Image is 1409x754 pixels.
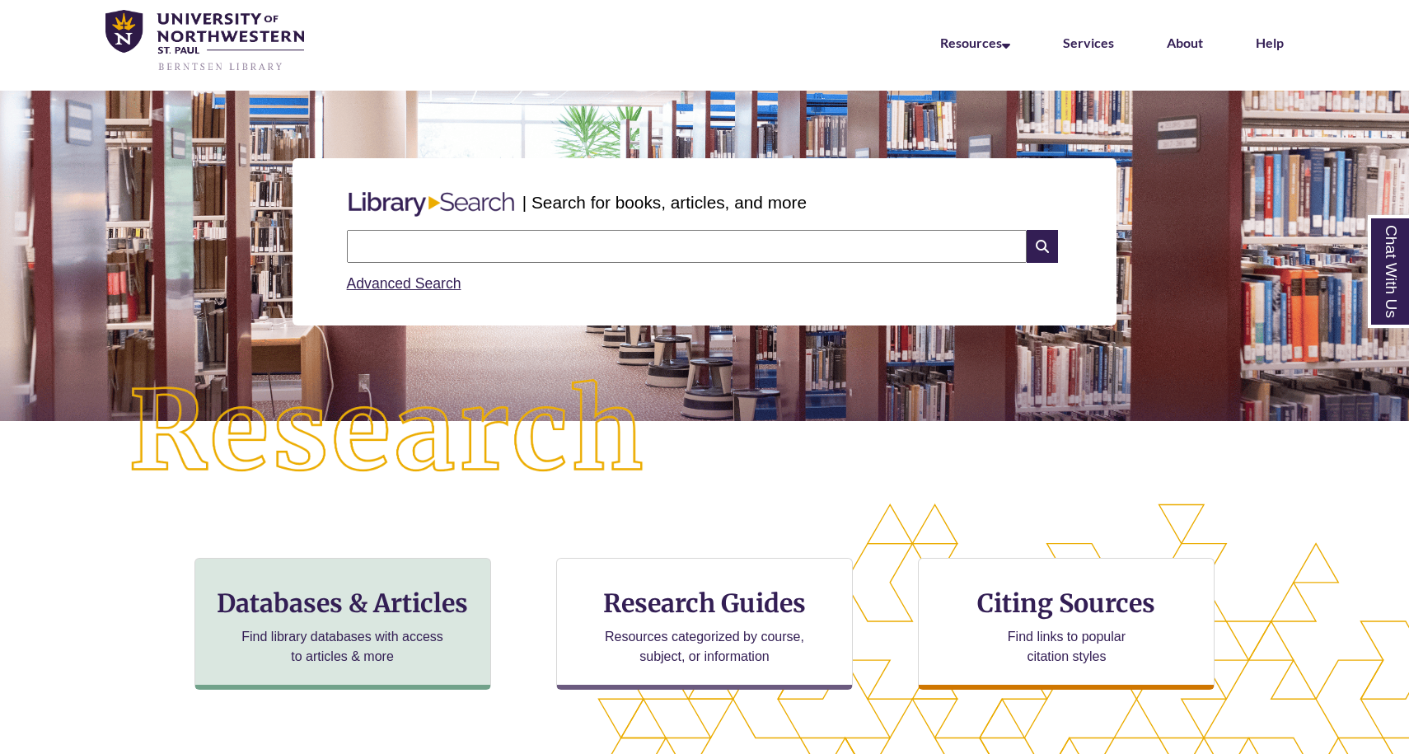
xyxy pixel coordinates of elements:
[235,627,450,667] p: Find library databases with access to articles & more
[1256,35,1284,50] a: Help
[986,627,1147,667] p: Find links to popular citation styles
[105,10,304,73] img: UNWSP Library Logo
[570,588,839,619] h3: Research Guides
[940,35,1010,50] a: Resources
[1063,35,1114,50] a: Services
[597,627,812,667] p: Resources categorized by course, subject, or information
[918,558,1215,690] a: Citing Sources Find links to popular citation styles
[194,558,491,690] a: Databases & Articles Find library databases with access to articles & more
[1167,35,1203,50] a: About
[208,588,477,619] h3: Databases & Articles
[71,322,705,542] img: Research
[522,190,807,215] p: | Search for books, articles, and more
[347,275,461,292] a: Advanced Search
[340,185,522,223] img: Libary Search
[967,588,1168,619] h3: Citing Sources
[556,558,853,690] a: Research Guides Resources categorized by course, subject, or information
[1027,230,1058,263] i: Search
